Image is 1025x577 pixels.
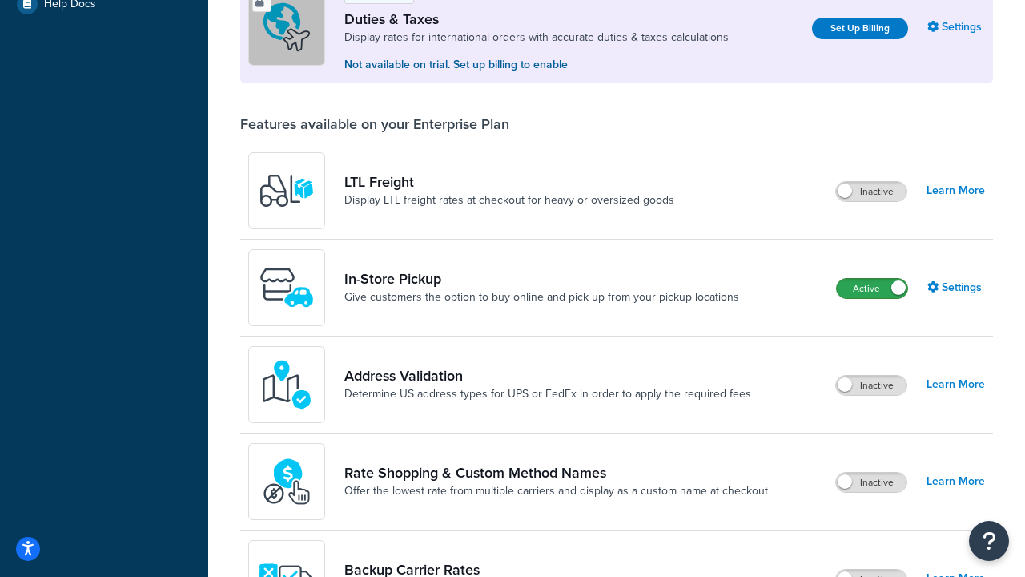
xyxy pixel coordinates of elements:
[344,192,674,208] a: Display LTL freight rates at checkout for heavy or oversized goods
[927,180,985,202] a: Learn More
[344,289,739,305] a: Give customers the option to buy online and pick up from your pickup locations
[240,115,509,133] div: Features available on your Enterprise Plan
[836,376,906,395] label: Inactive
[344,483,768,499] a: Offer the lowest rate from multiple carriers and display as a custom name at checkout
[344,367,751,385] a: Address Validation
[344,10,729,28] a: Duties & Taxes
[344,270,739,288] a: In-Store Pickup
[259,260,315,316] img: wfgcfpwTIucLEAAAAASUVORK5CYII=
[344,30,729,46] a: Display rates for international orders with accurate duties & taxes calculations
[259,454,315,510] img: icon-duo-feat-rate-shopping-ecdd8bed.png
[344,386,751,402] a: Determine US address types for UPS or FedEx in order to apply the required fees
[259,357,315,413] img: kIG8fy0lQAAAABJRU5ErkJggg==
[969,521,1009,561] button: Open Resource Center
[836,473,906,492] label: Inactive
[344,173,674,191] a: LTL Freight
[837,279,907,298] label: Active
[927,470,985,493] a: Learn More
[927,276,985,299] a: Settings
[812,18,908,39] a: Set Up Billing
[927,16,985,38] a: Settings
[259,163,315,219] img: y79ZsPf0fXUFUhFXDzUgf+ktZg5F2+ohG75+v3d2s1D9TjoU8PiyCIluIjV41seZevKCRuEjTPPOKHJsQcmKCXGdfprl3L4q7...
[927,373,985,396] a: Learn More
[344,464,768,482] a: Rate Shopping & Custom Method Names
[344,56,729,74] p: Not available on trial. Set up billing to enable
[836,182,906,201] label: Inactive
